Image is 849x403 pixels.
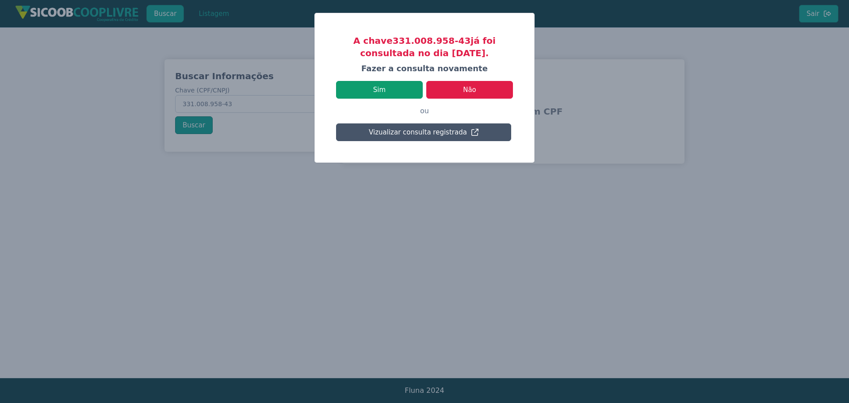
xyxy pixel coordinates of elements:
[426,81,513,99] button: Não
[336,99,513,123] p: ou
[336,35,513,59] h3: A chave 331.008.958-43 já foi consultada no dia [DATE].
[336,123,511,141] button: Vizualizar consulta registrada
[336,63,513,74] h4: Fazer a consulta novamente
[336,81,423,99] button: Sim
